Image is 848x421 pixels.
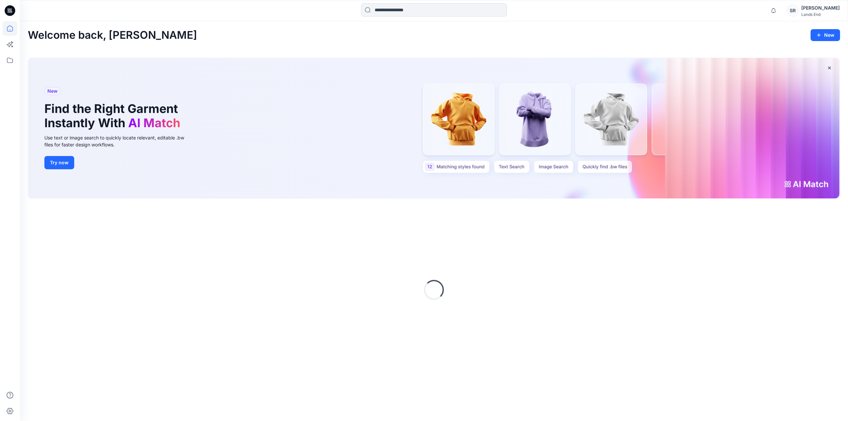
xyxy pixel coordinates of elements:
[44,156,74,169] button: Try now
[787,5,799,17] div: SR
[44,102,184,130] h1: Find the Right Garment Instantly With
[128,116,180,130] span: AI Match
[28,29,197,41] h2: Welcome back, [PERSON_NAME]
[47,87,58,95] span: New
[801,4,840,12] div: [PERSON_NAME]
[44,134,193,148] div: Use text or image search to quickly locate relevant, editable .bw files for faster design workflows.
[801,12,840,17] div: Lands End
[811,29,840,41] button: New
